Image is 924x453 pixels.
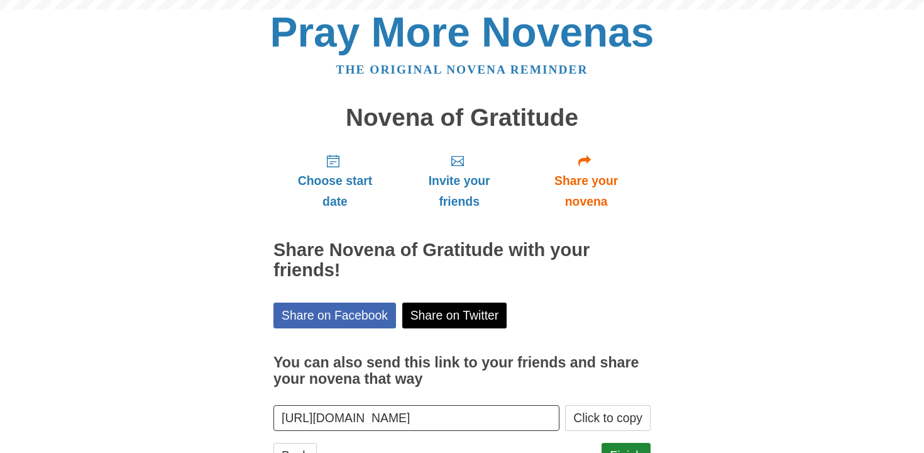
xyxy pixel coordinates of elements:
[273,240,651,281] h2: Share Novena of Gratitude with your friends!
[286,171,384,212] span: Choose start date
[273,143,397,218] a: Choose start date
[273,303,396,328] a: Share on Facebook
[402,303,507,328] a: Share on Twitter
[522,143,651,218] a: Share your novena
[270,9,654,55] a: Pray More Novenas
[273,104,651,131] h1: Novena of Gratitude
[565,405,651,431] button: Click to copy
[534,171,638,212] span: Share your novena
[409,171,509,212] span: Invite your friends
[336,63,588,76] a: The original novena reminder
[273,355,651,387] h3: You can also send this link to your friends and share your novena that way
[397,143,522,218] a: Invite your friends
